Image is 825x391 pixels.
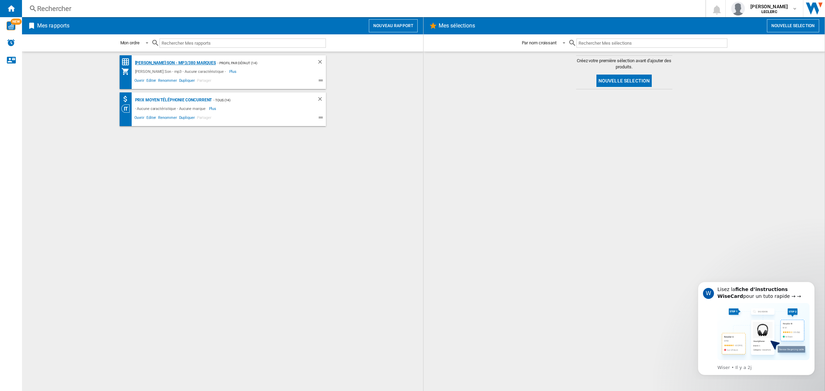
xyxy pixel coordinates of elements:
div: Mon ordre [120,40,140,45]
div: - Aucune caractéristique - Aucune marque [133,104,209,113]
img: alerts-logo.svg [7,38,15,47]
img: profile.jpg [731,2,745,15]
div: Supprimer [317,96,326,104]
div: - TOUS (14) [212,96,303,104]
iframe: Intercom notifications message [687,276,825,379]
span: [PERSON_NAME] [750,3,788,10]
div: Par nom croissant [522,40,557,45]
span: Créez votre première sélection avant d'ajouter des produits. [576,58,672,70]
span: Dupliquer [178,114,196,123]
div: [PERSON_NAME]:Son - mp3/380 marques [133,59,216,67]
button: Nouvelle selection [596,75,652,87]
img: wise-card.svg [7,21,15,30]
div: Rechercher [37,4,687,13]
div: Moyenne de prix des distributeurs (absolue) [121,95,133,103]
span: Plus [209,104,218,113]
span: Partager [196,77,212,86]
div: Mon assortiment [121,67,133,76]
b: LECLERC [761,10,777,14]
span: Ouvrir [133,77,145,86]
button: Nouvelle selection [767,19,819,32]
button: Nouveau rapport [369,19,418,32]
span: Editer [145,77,157,86]
span: Ouvrir [133,114,145,123]
div: - Profil par défaut (14) [216,59,303,67]
input: Rechercher Mes rapports [159,38,326,48]
span: Renommer [157,114,178,123]
span: Partager [196,114,212,123]
span: Renommer [157,77,178,86]
span: Plus [229,67,238,76]
span: Editer [145,114,157,123]
span: NEW [11,19,22,25]
input: Rechercher Mes sélections [576,38,727,48]
div: [PERSON_NAME]:Son - mp3 - Aucune caractéristique - [133,67,229,76]
div: Vision Catégorie [121,104,133,113]
h2: Mes sélections [437,19,476,32]
h2: Mes rapports [36,19,71,32]
div: Prix moyen Téléphonie concurrent [133,96,212,104]
span: Dupliquer [178,77,196,86]
div: Supprimer [317,59,326,67]
div: Matrice des prix [121,58,133,66]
